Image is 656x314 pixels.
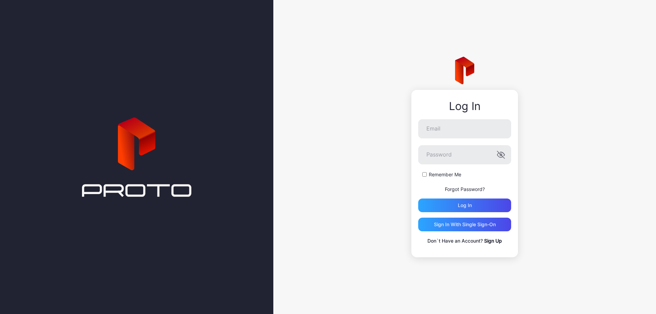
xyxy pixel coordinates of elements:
button: Log in [418,199,511,212]
div: Sign in With Single Sign-On [434,222,496,227]
input: Password [418,145,511,164]
p: Don`t Have an Account? [418,237,511,245]
button: Sign in With Single Sign-On [418,218,511,231]
input: Email [418,119,511,138]
div: Log In [418,100,511,112]
button: Password [497,151,505,159]
a: Sign Up [484,238,502,244]
label: Remember Me [429,171,461,178]
div: Log in [458,203,472,208]
a: Forgot Password? [445,186,485,192]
